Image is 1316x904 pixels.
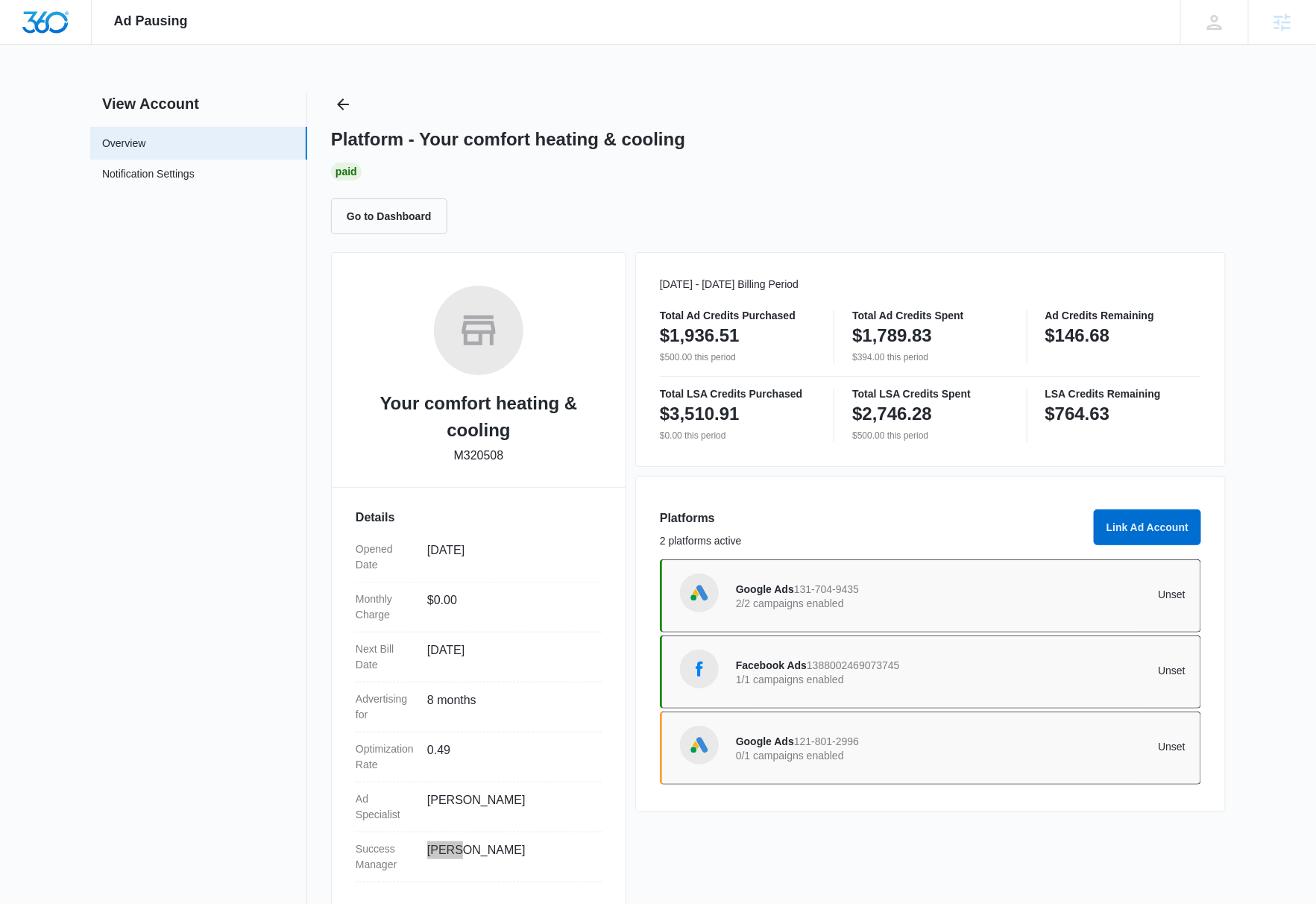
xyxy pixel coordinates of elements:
p: $764.63 [1045,402,1110,426]
a: Notification Settings [102,166,195,186]
p: 1/1 campaigns enabled [736,674,961,685]
span: 1388002469073745 [807,659,900,671]
p: $2,746.28 [852,402,932,426]
p: $394.00 this period [852,351,1008,364]
p: $500.00 this period [660,351,816,364]
span: 131-704-9435 [794,583,859,595]
dt: Monthly Charge [356,591,415,623]
p: Total LSA Credits Purchased [660,389,816,399]
p: Total LSA Credits Spent [852,389,1008,399]
a: Overview [102,136,145,151]
p: $1,936.51 [660,324,740,348]
dd: $0.00 [427,591,590,623]
p: $500.00 this period [852,429,1008,442]
span: 121-801-2996 [794,735,859,747]
button: Link Ad Account [1094,509,1201,545]
dt: Ad Specialist [356,791,415,823]
a: Facebook AdsFacebook Ads13880024690737451/1 campaigns enabledUnset [660,635,1201,709]
dt: Optimization Rate [356,741,415,773]
div: Optimization Rate0.49 [356,732,602,782]
dd: 8 months [427,691,590,723]
p: 2/2 campaigns enabled [736,598,961,609]
p: $146.68 [1045,324,1110,348]
img: Google Ads [688,734,711,756]
dd: 0.49 [427,741,590,773]
button: Back [331,92,355,116]
h3: Platforms [660,509,1085,527]
a: Google AdsGoogle Ads121-801-29960/1 campaigns enabledUnset [660,712,1201,785]
a: Go to Dashboard [331,210,456,222]
h2: View Account [90,92,307,115]
p: $1,789.83 [852,324,932,348]
p: 2 platforms active [660,533,1085,549]
div: Opened Date[DATE] [356,533,602,583]
dd: [DATE] [427,641,590,673]
div: Paid [331,163,362,181]
p: Unset [961,741,1186,752]
dt: Next Bill Date [356,641,415,673]
p: Unset [961,589,1186,600]
div: Success Manager[PERSON_NAME] [356,832,602,882]
p: [DATE] - [DATE] Billing Period [660,277,1201,292]
img: Google Ads [688,582,711,604]
p: Unset [961,665,1186,676]
span: Facebook Ads [736,659,807,671]
dd: [PERSON_NAME] [427,791,590,823]
dd: [DATE] [427,542,590,573]
p: Total Ad Credits Spent [852,310,1008,321]
div: Advertising for8 months [356,682,602,732]
h1: Platform - Your comfort heating & cooling [331,128,685,151]
a: Google AdsGoogle Ads131-704-94352/2 campaigns enabledUnset [660,559,1201,633]
h3: Details [356,509,602,527]
dd: [PERSON_NAME] [427,841,590,873]
p: $3,510.91 [660,402,740,426]
h2: Your comfort heating & cooling [356,390,602,444]
dt: Advertising for [356,691,415,723]
div: Next Bill Date[DATE] [356,633,602,682]
p: M320508 [454,447,504,465]
dt: Success Manager [356,841,415,873]
p: 0/1 campaigns enabled [736,750,961,761]
p: LSA Credits Remaining [1045,389,1201,399]
div: Ad Specialist[PERSON_NAME] [356,782,602,832]
div: Monthly Charge$0.00 [356,583,602,633]
span: Google Ads [736,735,794,747]
button: Go to Dashboard [331,198,447,234]
dt: Opened Date [356,542,415,573]
p: Total Ad Credits Purchased [660,310,816,321]
span: Ad Pausing [114,13,188,29]
p: Ad Credits Remaining [1045,310,1201,321]
p: $0.00 this period [660,429,816,442]
span: Google Ads [736,583,794,595]
img: Facebook Ads [688,658,711,680]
